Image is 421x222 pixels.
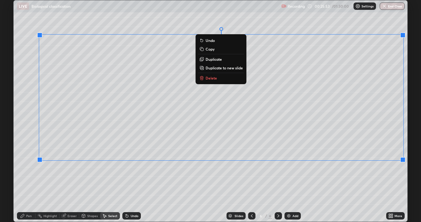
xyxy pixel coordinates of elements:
button: Copy [198,45,244,53]
div: 6 [258,214,264,218]
button: End Class [380,2,405,10]
div: More [394,214,402,217]
div: Undo [131,214,138,217]
img: end-class-cross [382,4,387,9]
div: Eraser [67,214,77,217]
p: Duplicate [206,57,222,62]
p: Settings [362,5,374,8]
div: Slides [235,214,243,217]
p: Undo [206,38,215,43]
div: Add [292,214,298,217]
p: Copy [206,47,215,51]
img: recording.375f2c34.svg [281,4,286,9]
button: Duplicate [198,55,244,63]
button: Duplicate to new slide [198,64,244,72]
div: Pen [26,214,32,217]
div: Highlight [43,214,57,217]
img: class-settings-icons [355,4,360,9]
p: Recording [288,4,305,9]
button: Delete [198,74,244,82]
p: Duplicate to new slide [206,65,243,70]
p: Delete [206,76,217,80]
button: Undo [198,37,244,44]
img: add-slide-button [286,213,291,218]
p: LIVE [19,4,27,9]
div: Select [108,214,117,217]
div: / [265,214,267,218]
div: 6 [268,213,272,219]
p: Biological classification [31,4,71,9]
div: Shapes [87,214,98,217]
